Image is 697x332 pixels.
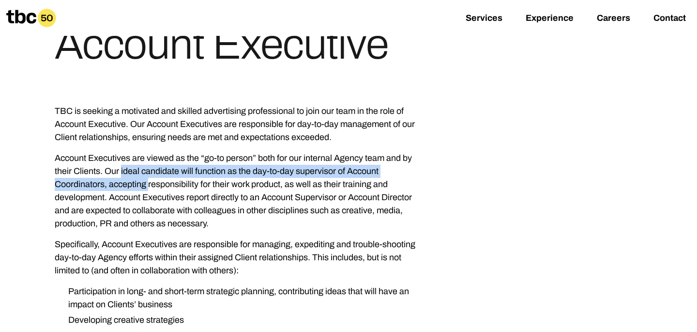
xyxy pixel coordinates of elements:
p: Account Executives are viewed as the “go-to person” both for our internal Agency team and by thei... [55,152,426,230]
h1: Account Executive [55,23,389,66]
a: Experience [526,13,574,25]
p: TBC is seeking a motivated and skilled advertising professional to join our team in the role of A... [55,105,426,144]
a: Contact [653,13,686,25]
p: Specifically, Account Executives are responsible for managing, expediting and trouble-shooting da... [55,238,426,277]
a: Careers [597,13,630,25]
a: Services [466,13,502,25]
li: Developing creative strategies [61,314,426,327]
li: Participation in long- and short-term strategic planning, contributing ideas that will have an im... [61,285,426,311]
